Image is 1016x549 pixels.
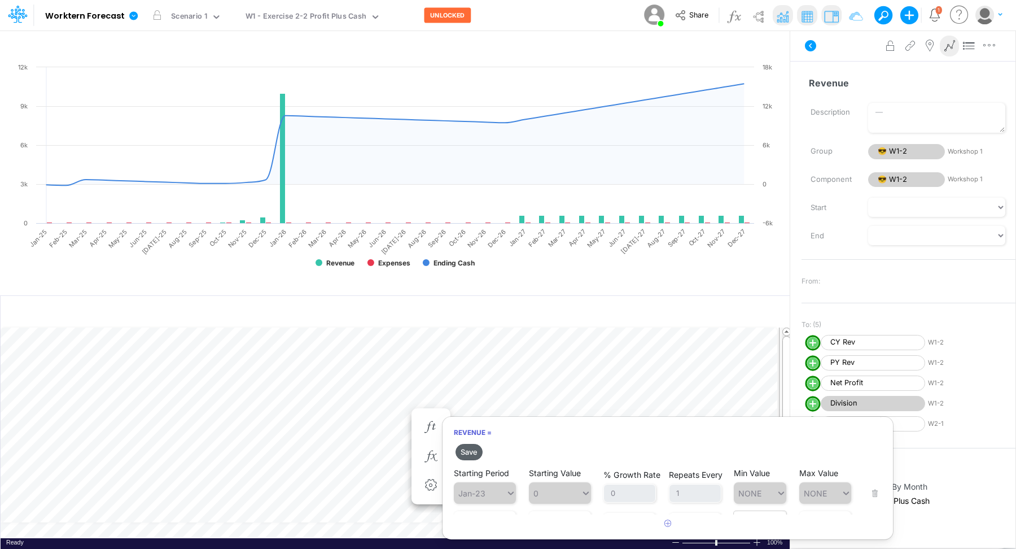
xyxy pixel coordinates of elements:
[567,228,587,248] text: Apr-27
[682,538,752,547] div: Zoom
[171,11,207,24] div: Scenario 1
[327,228,348,249] text: Apr-26
[20,102,28,110] text: 9k
[247,228,268,249] text: Dec-25
[47,228,68,249] text: Feb-25
[821,335,925,350] span: CY Rev
[141,228,168,255] text: [DATE]-25
[669,470,722,480] label: Repeats Every
[65,381,104,389] span: Messages
[606,228,627,249] text: Jun-27
[805,355,821,371] svg: circle with outer border
[246,11,366,24] div: W1 - Exercise 2-2 Profit Plus Cash
[107,228,129,250] text: May-25
[198,5,218,25] div: Close
[433,259,475,267] text: Ending Cash
[767,538,784,547] div: Zoom level
[671,538,680,547] div: Zoom Out
[466,228,488,249] text: Nov-26
[802,198,860,217] label: Start
[803,481,1014,493] span: W1 - Exercise 2-1 Profit By Month
[43,195,196,207] div: Learn how to create a model.
[378,259,410,267] text: Expenses
[447,228,467,248] text: Oct-26
[10,300,544,324] input: Type a title here
[68,101,181,112] div: [PERSON_NAME] from Logica
[763,141,770,149] text: 6k
[149,128,214,140] p: About 3 minutes
[16,43,210,64] div: Getting Started
[641,2,667,28] img: User Image Icon
[454,468,509,478] label: Starting Period
[268,228,288,249] text: Jan-26
[646,228,667,249] text: Aug-27
[46,98,64,116] img: Profile image for Carissa
[928,8,941,21] a: Notifications
[527,228,548,249] text: Feb-27
[43,176,191,188] div: Create your first model
[443,422,893,442] h6: Revenue =
[43,304,191,316] div: Navigate your model
[406,228,428,250] text: Aug-26
[864,500,879,530] button: Remove row
[603,470,660,480] label: % Growth Rate
[96,5,132,24] h1: Tasks
[803,495,1014,507] span: W1 - Exercise 2-2 Profit Plus Cash
[802,276,820,286] span: From:
[546,228,567,249] text: Mar-27
[24,219,28,227] text: 0
[799,468,838,478] label: Max Value
[185,381,209,389] span: Tasks
[427,228,448,249] text: Sep-26
[802,72,1006,94] input: — Node name —
[726,228,747,249] text: Dec-27
[802,170,860,189] label: Component
[10,35,669,58] input: Type a title here
[752,538,761,547] div: Zoom In
[43,262,130,273] button: Mark as completed
[20,180,28,188] text: 3k
[802,103,860,122] label: Description
[689,10,708,19] span: Share
[805,376,821,391] svg: circle with outer border
[68,228,89,249] text: Mar-25
[326,259,354,267] text: Revenue
[346,228,368,250] text: May-26
[734,468,770,478] label: Min Value
[45,11,124,21] b: Worktern Forecast
[113,352,169,398] button: Help
[805,396,821,412] svg: circle with outer border
[802,320,821,330] span: To: (5)
[767,538,784,547] span: 100%
[88,228,109,249] text: Apr-25
[18,63,28,71] text: 12k
[16,381,40,389] span: Home
[424,8,471,23] button: UNLOCKED
[715,540,717,546] div: Zoom
[529,468,581,478] label: Starting Value
[666,228,687,249] text: Sep-27
[208,228,228,248] text: Oct-25
[948,147,1005,156] span: Workshop 1
[763,102,772,110] text: 12k
[948,175,1005,184] span: Workshop 1
[21,172,205,190] div: 1Create your first model
[763,180,767,188] text: 0
[43,216,121,238] button: Create Model
[821,376,925,391] span: Net Profit
[706,228,726,249] text: Nov-27
[380,228,408,255] text: [DATE]-26
[868,144,945,159] span: 😎 W1-2
[20,141,28,149] text: 6k
[763,63,772,71] text: 18k
[307,228,328,249] text: Mar-26
[169,352,226,398] button: Tasks
[367,228,388,249] text: Jun-26
[16,64,210,91] div: Learn how to set up your first model in Logica
[805,335,821,351] svg: circle with outer border
[586,228,607,249] text: May-27
[669,7,716,24] button: Share
[868,172,945,188] span: 😎 W1-2
[821,396,925,411] span: Division
[227,228,248,249] text: Nov-25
